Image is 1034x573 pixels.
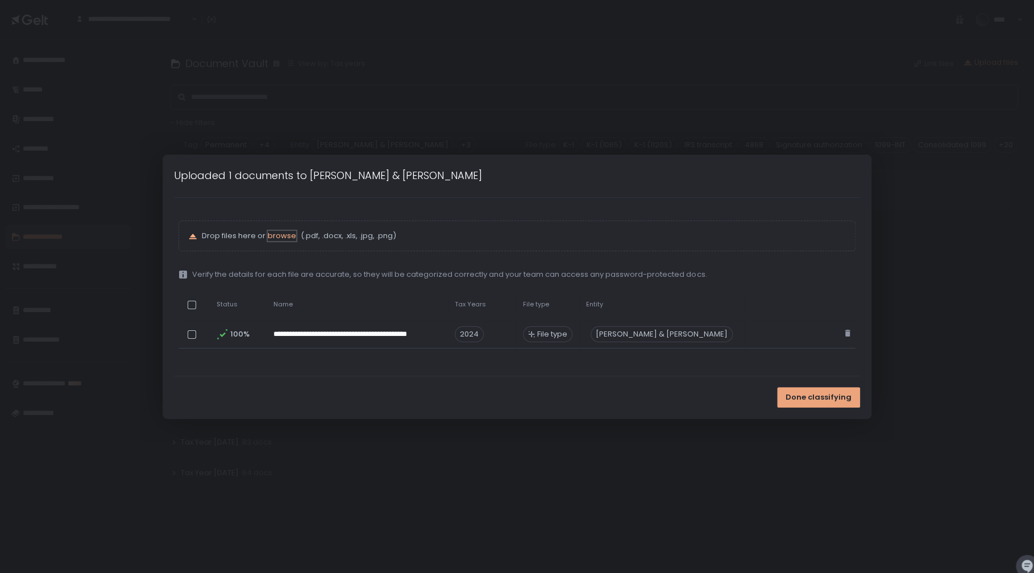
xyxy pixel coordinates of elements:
span: 2024 [455,326,484,342]
span: Entity [586,300,603,309]
button: Done classifying [777,387,860,408]
span: Name [273,300,293,309]
span: Verify the details for each file are accurate, so they will be categorized correctly and your tea... [192,269,707,280]
span: Tax Years [455,300,486,309]
span: (.pdf, .docx, .xls, .jpg, .png) [298,231,396,241]
p: Drop files here or [202,231,846,241]
span: File type [523,300,549,309]
span: File type [537,329,567,339]
button: browse [268,231,296,241]
span: browse [268,230,296,241]
span: 100% [230,329,248,339]
h1: Uploaded 1 documents to [PERSON_NAME] & [PERSON_NAME] [174,168,482,183]
div: [PERSON_NAME] & [PERSON_NAME] [591,326,733,342]
span: Status [217,300,238,309]
span: Done classifying [786,392,852,402]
